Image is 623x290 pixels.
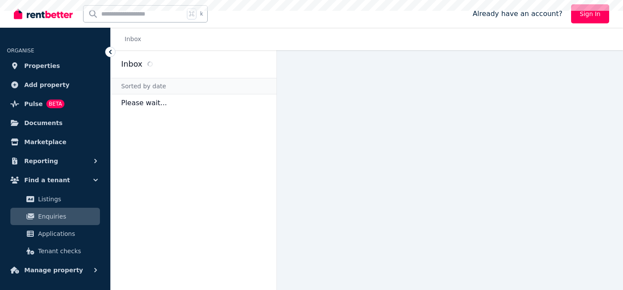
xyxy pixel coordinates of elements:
[7,57,103,74] a: Properties
[7,152,103,170] button: Reporting
[10,225,100,242] a: Applications
[14,7,73,20] img: RentBetter
[7,48,34,54] span: ORGANISE
[24,61,60,71] span: Properties
[7,171,103,189] button: Find a tenant
[38,246,96,256] span: Tenant checks
[46,100,64,108] span: BETA
[10,190,100,208] a: Listings
[24,175,70,185] span: Find a tenant
[24,99,43,109] span: Pulse
[24,137,66,147] span: Marketplace
[38,211,96,222] span: Enquiries
[121,58,142,70] h2: Inbox
[38,229,96,239] span: Applications
[7,261,103,279] button: Manage property
[10,242,100,260] a: Tenant checks
[10,208,100,225] a: Enquiries
[24,80,70,90] span: Add property
[24,265,83,275] span: Manage property
[111,28,151,50] nav: Breadcrumb
[111,78,276,94] div: Sorted by date
[7,133,103,151] a: Marketplace
[38,194,96,204] span: Listings
[472,9,562,19] span: Already have an account?
[571,4,609,23] a: Sign In
[24,156,58,166] span: Reporting
[7,95,103,113] a: PulseBETA
[7,76,103,93] a: Add property
[200,10,203,17] span: k
[125,35,141,42] a: Inbox
[7,114,103,132] a: Documents
[24,118,63,128] span: Documents
[111,94,276,112] p: Please wait...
